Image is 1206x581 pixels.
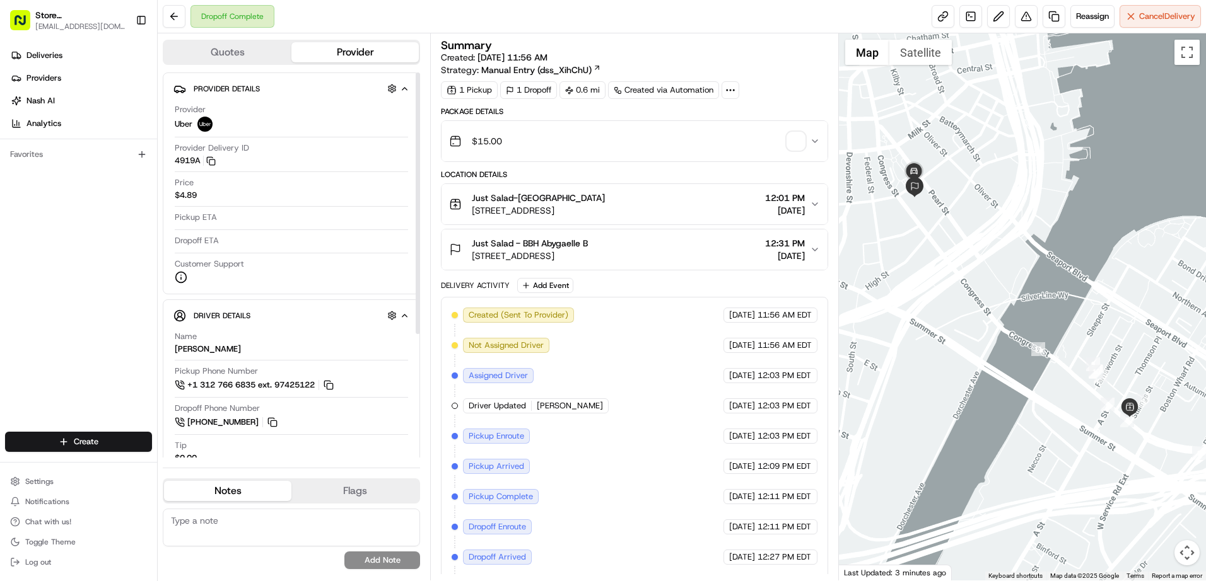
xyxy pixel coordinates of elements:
[469,370,528,381] span: Assigned Driver
[472,204,605,217] span: [STREET_ADDRESS]
[441,280,510,290] div: Delivery Activity
[175,452,197,464] div: $0.00
[197,117,213,132] img: uber-new-logo.jpeg
[194,84,260,94] span: Provider Details
[441,64,601,76] div: Strategy:
[175,235,219,246] span: Dropoff ETA
[469,400,526,411] span: Driver Updated
[5,553,152,571] button: Log out
[842,564,884,580] a: Open this area in Google Maps (opens a new window)
[472,250,588,262] span: [STREET_ADDRESS]
[35,9,129,21] button: Store [STREET_ADDRESS] ([GEOGRAPHIC_DATA]) (Just Salad)
[729,400,755,411] span: [DATE]
[729,551,755,563] span: [DATE]
[175,343,241,355] div: [PERSON_NAME]
[729,370,755,381] span: [DATE]
[1086,357,1100,371] div: 9
[469,309,568,321] span: Created (Sent To Provider)
[729,309,755,321] span: [DATE]
[74,436,98,447] span: Create
[5,113,157,134] a: Analytics
[481,64,601,76] a: Manual Entry (dss_XihChU)
[758,400,811,411] span: 12:03 PM EDT
[5,513,152,531] button: Chat with us!
[472,192,605,204] span: Just Salad-[GEOGRAPHIC_DATA]
[5,493,152,510] button: Notifications
[758,491,811,502] span: 12:11 PM EDT
[469,461,524,472] span: Pickup Arrived
[758,551,811,563] span: 12:27 PM EDT
[5,144,152,164] div: Favorites
[469,491,533,502] span: Pickup Complete
[173,78,409,99] button: Provider Details
[729,461,755,472] span: [DATE]
[25,557,51,567] span: Log out
[25,537,76,547] span: Toggle Theme
[1174,40,1200,65] button: Toggle fullscreen view
[175,403,260,414] span: Dropoff Phone Number
[442,229,828,270] button: Just Salad - BBH Abygaelle B[STREET_ADDRESS]12:31 PM[DATE]
[758,309,812,321] span: 11:56 AM EDT
[175,365,258,377] span: Pickup Phone Number
[25,517,71,527] span: Chat with us!
[442,121,828,161] button: $15.00
[187,417,259,428] span: [PHONE_NUMBER]
[441,81,498,99] div: 1 Pickup
[175,331,197,342] span: Name
[5,5,131,35] button: Store [STREET_ADDRESS] ([GEOGRAPHIC_DATA]) (Just Salad)[EMAIL_ADDRESS][DOMAIN_NAME]
[758,370,811,381] span: 12:03 PM EDT
[5,533,152,551] button: Toggle Theme
[472,237,588,250] span: Just Salad - BBH Abygaelle B
[765,250,805,262] span: [DATE]
[175,212,217,223] span: Pickup ETA
[175,415,279,429] a: [PHONE_NUMBER]
[839,565,952,580] div: Last Updated: 3 minutes ago
[500,81,557,99] div: 1 Dropoff
[5,473,152,490] button: Settings
[175,155,216,166] button: 4919A
[1070,5,1115,28] button: Reassign
[35,21,129,32] button: [EMAIL_ADDRESS][DOMAIN_NAME]
[175,104,206,115] span: Provider
[164,481,291,501] button: Notes
[1101,398,1115,411] div: 1
[1139,11,1195,22] span: Cancel Delivery
[765,192,805,204] span: 12:01 PM
[164,42,291,62] button: Quotes
[477,52,547,63] span: [DATE] 11:56 AM
[472,135,502,147] span: $15.00
[175,177,194,188] span: Price
[729,430,755,442] span: [DATE]
[1127,572,1144,579] a: Terms
[194,311,250,321] span: Driver Details
[559,81,606,99] div: 0.6 mi
[1050,572,1119,579] span: Map data ©2025 Google
[175,118,192,130] span: Uber
[845,40,889,65] button: Show street map
[175,258,244,270] span: Customer Support
[5,45,157,66] a: Deliveries
[1152,572,1202,579] a: Report a map error
[1136,394,1150,408] div: 4
[25,497,69,507] span: Notifications
[26,118,61,129] span: Analytics
[5,91,157,111] a: Nash AI
[173,305,409,326] button: Driver Details
[291,481,419,501] button: Flags
[469,551,526,563] span: Dropoff Arrived
[1089,365,1103,379] div: 10
[729,521,755,532] span: [DATE]
[758,340,812,351] span: 11:56 AM EDT
[517,278,573,293] button: Add Event
[175,190,197,201] span: $4.89
[26,72,61,84] span: Providers
[1192,446,1206,460] div: 2
[608,81,719,99] a: Created via Automation
[5,68,157,88] a: Providers
[175,378,336,392] a: +1 312 766 6835 ext. 97425122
